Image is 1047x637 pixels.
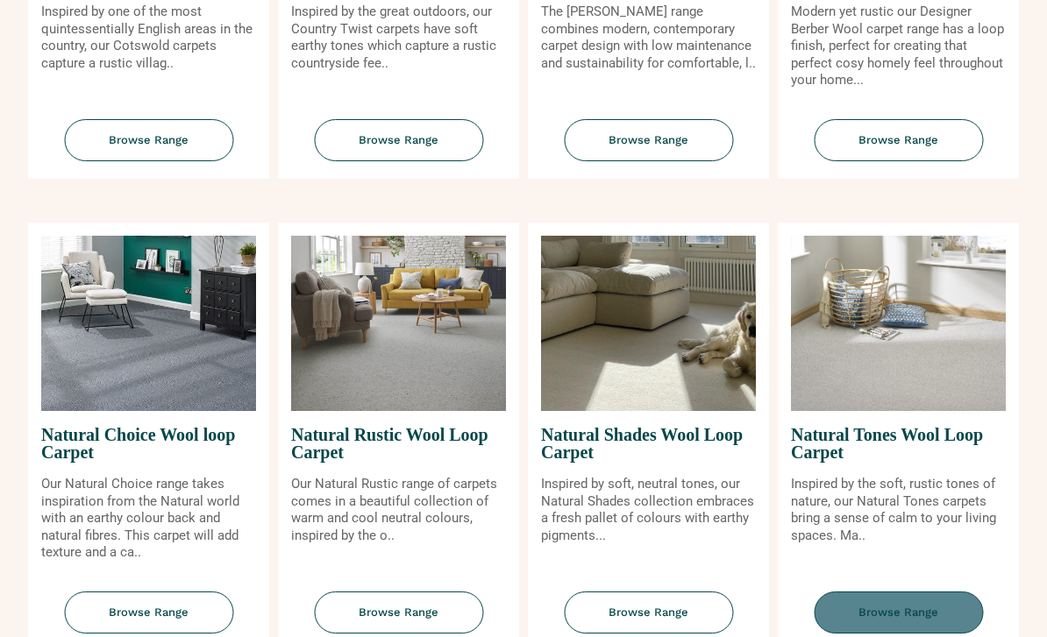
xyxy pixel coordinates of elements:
p: Inspired by one of the most quintessentially English areas in the country, our Cotswold carpets c... [41,4,256,73]
span: Natural Shades Wool Loop Carpet [541,412,756,477]
span: Browse Range [564,592,733,635]
span: Browse Range [314,120,483,163]
span: Natural Choice Wool loop Carpet [41,412,256,477]
a: Browse Range [778,120,1019,180]
span: Natural Tones Wool Loop Carpet [791,412,1006,477]
p: Inspired by soft, neutral tones, our Natural Shades collection embraces a fresh pallet of colours... [541,477,756,545]
span: Browse Range [564,120,733,163]
span: Natural Rustic Wool Loop Carpet [291,412,506,477]
img: Natural Tones Wool Loop Carpet [791,237,1006,412]
img: Natural Choice Wool loop Carpet [41,237,256,412]
p: Modern yet rustic our Designer Berber Wool carpet range has a loop finish, perfect for creating t... [791,4,1006,90]
p: Inspired by the soft, rustic tones of nature, our Natural Tones carpets bring a sense of calm to ... [791,477,1006,545]
p: Our Natural Rustic range of carpets comes in a beautiful collection of warm and cool neutral colo... [291,477,506,545]
a: Browse Range [278,120,519,180]
a: Browse Range [528,120,769,180]
p: Inspired by the great outdoors, our Country Twist carpets have soft earthy tones which capture a ... [291,4,506,73]
img: Natural Shades Wool Loop Carpet [541,237,756,412]
span: Browse Range [814,592,983,635]
p: Our Natural Choice range takes inspiration from the Natural world with an earthy colour back and ... [41,477,256,563]
span: Browse Range [814,120,983,163]
a: Browse Range [28,120,269,180]
span: Browse Range [64,120,233,163]
p: The [PERSON_NAME] range combines modern, contemporary carpet design with low maintenance and sust... [541,4,756,73]
span: Browse Range [314,592,483,635]
span: Browse Range [64,592,233,635]
img: Natural Rustic Wool Loop Carpet [291,237,506,412]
